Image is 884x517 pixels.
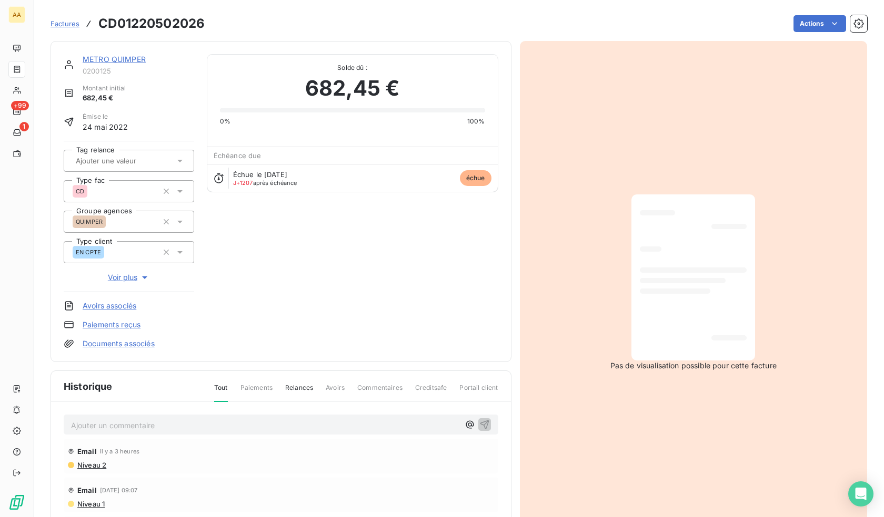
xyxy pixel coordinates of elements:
div: AA [8,6,25,23]
span: 0200125 [83,67,194,75]
span: échue [460,170,491,186]
span: après échéance [233,180,297,186]
span: Commentaires [357,383,403,401]
span: [DATE] 09:07 [100,487,138,493]
span: QUIMPER [76,219,103,225]
a: METRO QUIMPER [83,55,146,64]
span: 1 [19,122,29,131]
span: EN CPTE [76,249,101,255]
span: J+1207 [233,179,253,187]
span: +99 [11,101,29,110]
button: Voir plus [64,272,194,283]
span: Échue le [DATE] [233,170,287,179]
div: Open Intercom Messenger [848,481,873,506]
span: Paiements [240,383,273,401]
span: Solde dû : [220,63,485,73]
span: CD [76,188,84,194]
span: Email [77,486,97,494]
button: Actions [793,15,846,32]
a: Factures [51,18,79,29]
span: 682,45 € [305,73,399,104]
img: Logo LeanPay [8,494,25,511]
span: 682,45 € [83,93,126,104]
span: 24 mai 2022 [83,121,128,132]
span: Tout [214,383,228,402]
h3: CD01220502026 [98,14,205,33]
a: Avoirs associés [83,301,136,311]
span: Émise le [83,112,128,121]
span: Niveau 2 [76,461,106,469]
span: Historique [64,379,113,394]
span: Creditsafe [415,383,447,401]
span: Avoirs [326,383,345,401]
span: Email [77,447,97,456]
span: Montant initial [83,84,126,93]
span: Échéance due [214,151,262,160]
a: Paiements reçus [83,319,140,330]
span: Portail client [459,383,498,401]
span: Pas de visualisation possible pour cette facture [610,360,777,371]
span: 0% [220,117,230,126]
a: Documents associés [83,338,155,349]
span: il y a 3 heures [100,448,139,454]
input: Ajouter une valeur [75,156,180,166]
span: Relances [285,383,313,401]
span: Voir plus [108,272,150,283]
span: Factures [51,19,79,28]
span: 100% [467,117,485,126]
span: Niveau 1 [76,500,105,508]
